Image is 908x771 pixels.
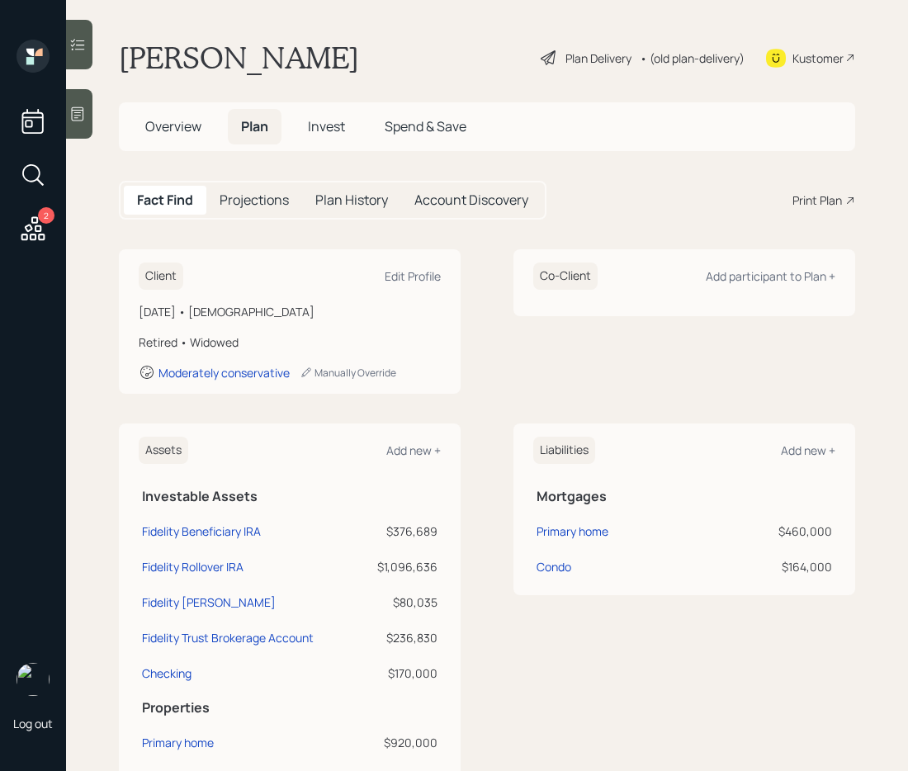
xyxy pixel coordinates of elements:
h1: [PERSON_NAME] [119,40,359,76]
div: Fidelity Beneficiary IRA [142,523,261,540]
span: Spend & Save [385,117,466,135]
div: Kustomer [792,50,844,67]
div: Log out [13,716,53,731]
div: $460,000 [707,523,832,540]
div: $920,000 [362,734,437,751]
span: Plan [241,117,268,135]
h6: Co-Client [533,263,598,290]
span: Overview [145,117,201,135]
h5: Mortgages [537,489,832,504]
div: Primary home [537,523,608,540]
div: Plan Delivery [565,50,631,67]
div: $376,689 [362,523,437,540]
div: Moderately conservative [158,365,290,381]
span: Invest [308,117,345,135]
div: Print Plan [792,192,842,209]
h5: Investable Assets [142,489,437,504]
div: Add new + [386,442,441,458]
div: Condo [537,558,571,575]
div: Add new + [781,442,835,458]
div: $236,830 [362,629,437,646]
div: • (old plan-delivery) [640,50,745,67]
div: Add participant to Plan + [706,268,835,284]
h6: Client [139,263,183,290]
h6: Assets [139,437,188,464]
div: Fidelity Rollover IRA [142,558,244,575]
div: Manually Override [300,366,396,380]
div: 2 [38,207,54,224]
div: Primary home [142,734,214,751]
h5: Account Discovery [414,192,528,208]
h5: Plan History [315,192,388,208]
h6: Liabilities [533,437,595,464]
img: sami-boghos-headshot.png [17,663,50,696]
div: Fidelity [PERSON_NAME] [142,594,276,611]
div: Checking [142,665,192,682]
h5: Properties [142,700,437,716]
div: $170,000 [362,665,437,682]
div: Edit Profile [385,268,441,284]
div: [DATE] • [DEMOGRAPHIC_DATA] [139,303,441,320]
div: $164,000 [707,558,832,575]
h5: Fact Find [137,192,193,208]
div: $1,096,636 [362,558,437,575]
h5: Projections [220,192,289,208]
div: $80,035 [362,594,437,611]
div: Retired • Widowed [139,333,441,351]
div: Fidelity Trust Brokerage Account [142,629,314,646]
